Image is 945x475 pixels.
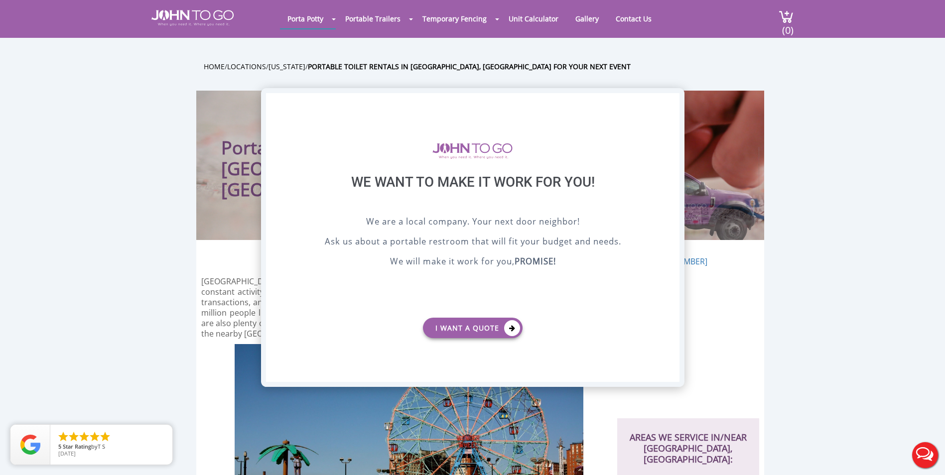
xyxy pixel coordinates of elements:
[291,215,655,230] p: We are a local company. Your next door neighbor!
[905,435,945,475] button: Live Chat
[98,443,105,450] span: T S
[78,431,90,443] li: 
[664,93,679,110] div: X
[291,235,655,250] p: Ask us about a portable restroom that will fit your budget and needs.
[58,444,164,451] span: by
[57,431,69,443] li: 
[63,443,91,450] span: Star Rating
[291,174,655,215] div: We want to make it work for you!
[514,255,555,267] b: PROMISE!
[291,255,655,270] p: We will make it work for you,
[58,450,76,457] span: [DATE]
[68,431,80,443] li: 
[423,318,523,338] a: I want a Quote
[20,435,40,455] img: Review Rating
[432,143,513,159] img: logo of viptogo
[58,443,61,450] span: 5
[99,431,111,443] li: 
[89,431,101,443] li: 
